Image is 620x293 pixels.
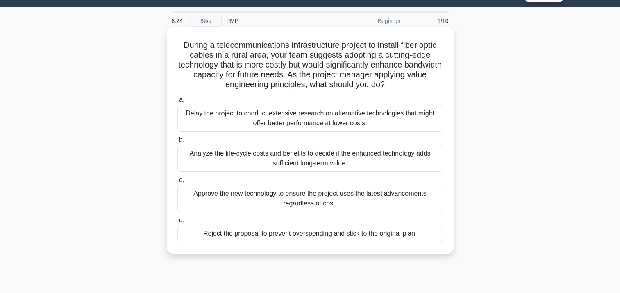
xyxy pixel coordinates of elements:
[179,96,184,103] span: a.
[179,216,184,223] span: d.
[177,40,444,90] h5: During a telecommunications infrastructure project to install fiber optic cables in a rural area,...
[177,225,443,242] div: Reject the proposal to prevent overspending and stick to the original plan.
[191,16,221,26] a: Stop
[179,176,184,183] span: c.
[221,13,334,29] div: PMP
[177,185,443,212] div: Approve the new technology to ensure the project uses the latest advancements regardless of cost.
[406,13,454,29] div: 1/10
[177,105,443,132] div: Delay the project to conduct extensive research on alternative technologies that might offer bett...
[334,13,406,29] div: Beginner
[177,145,443,172] div: Analyze the life-cycle costs and benefits to decide if the enhanced technology adds sufficient lo...
[167,13,191,29] div: 8:24
[179,136,184,143] span: b.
